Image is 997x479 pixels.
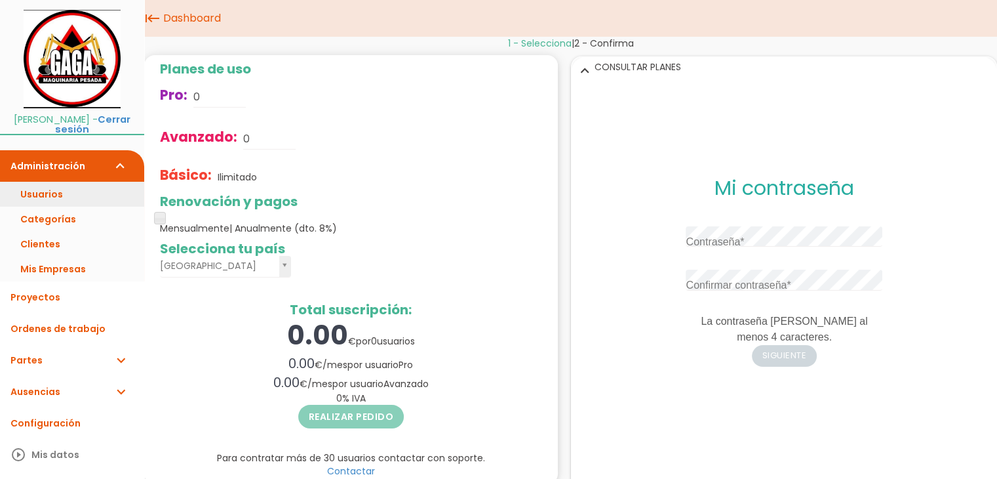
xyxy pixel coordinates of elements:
[371,335,377,348] span: 0
[160,222,337,235] span: Mensualmente
[160,194,542,209] h2: Renovación y pagos
[287,317,348,354] span: 0.00
[144,37,997,50] div: |
[160,85,187,104] span: Pro:
[336,392,366,405] span: % IVA
[160,451,542,465] p: Para contratar más de 30 usuarios contactar con soporte.
[10,439,26,470] i: play_circle_outline
[160,127,237,146] span: Avanzado:
[348,335,356,348] span: €
[327,465,375,478] a: Contactar
[383,377,429,390] span: Avanzado
[218,171,257,184] p: Ilimitado
[160,256,274,276] span: [GEOGRAPHIC_DATA]
[399,358,413,371] span: Pro
[24,10,121,108] img: itcons-logo
[572,57,997,77] div: CONSULTAR PLANES
[574,37,634,50] span: 2 - Confirma
[160,165,212,184] span: Básico:
[312,377,332,390] span: mes
[129,225,296,252] span: La contraseña [PERSON_NAME] al menos 4 caracteres.
[113,150,128,182] i: expand_more
[143,83,283,112] span: Mi contraseña
[574,62,595,79] i: expand_more
[114,187,219,203] label: Confirmar contraseña
[113,376,128,407] i: expand_more
[160,373,542,392] div: / por usuario
[300,377,307,390] span: €
[315,358,323,371] span: €
[336,392,342,405] span: 0
[273,373,300,392] span: 0.00
[160,256,291,278] a: [GEOGRAPHIC_DATA]
[160,302,542,317] h2: Total suscripción:
[327,358,347,371] span: mes
[160,317,542,354] div: por usuarios
[229,222,337,235] span: | Anualmente (dto. 8%)
[160,354,542,373] div: / por usuario
[55,113,130,136] a: Cerrar sesión
[160,62,542,76] h2: Planes de uso
[160,241,542,256] h2: Selecciona tu país
[508,37,572,50] span: 1 - Selecciona
[113,344,128,376] i: expand_more
[288,354,315,373] span: 0.00
[114,144,172,159] label: Contraseña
